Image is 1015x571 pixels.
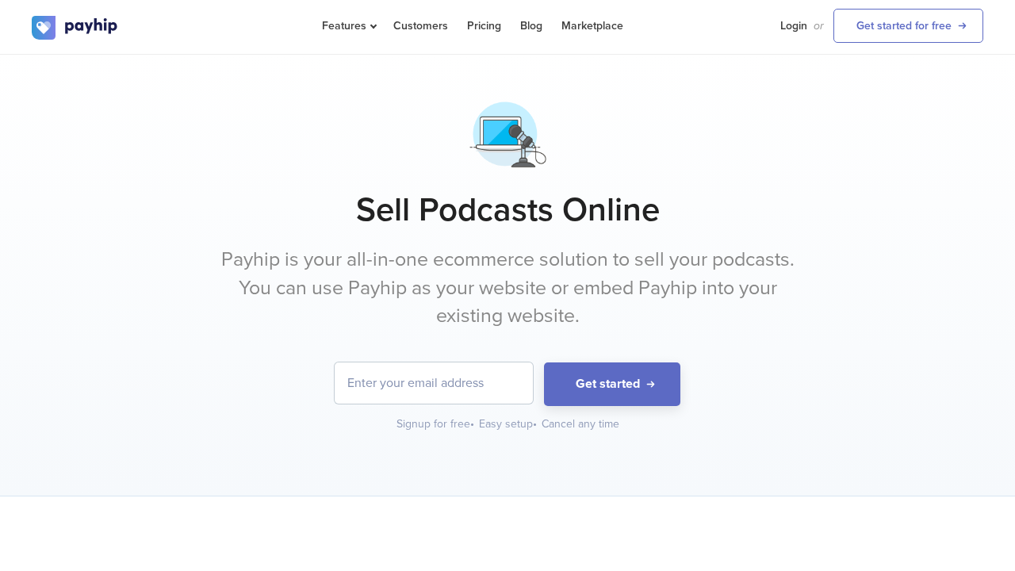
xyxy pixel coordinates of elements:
[533,417,537,431] span: •
[544,362,680,406] button: Get started
[479,416,538,432] div: Easy setup
[542,416,619,432] div: Cancel any time
[322,19,374,33] span: Features
[210,246,805,331] p: Payhip is your all-in-one ecommerce solution to sell your podcasts. You can use Payhip as your we...
[396,416,476,432] div: Signup for free
[32,16,119,40] img: logo.svg
[470,417,474,431] span: •
[335,362,533,404] input: Enter your email address
[833,9,983,43] a: Get started for free
[468,94,548,174] img: podcast-broadcast-2-70z4qr6co7j4t75yqz91op.png
[32,190,983,230] h1: Sell Podcasts Online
